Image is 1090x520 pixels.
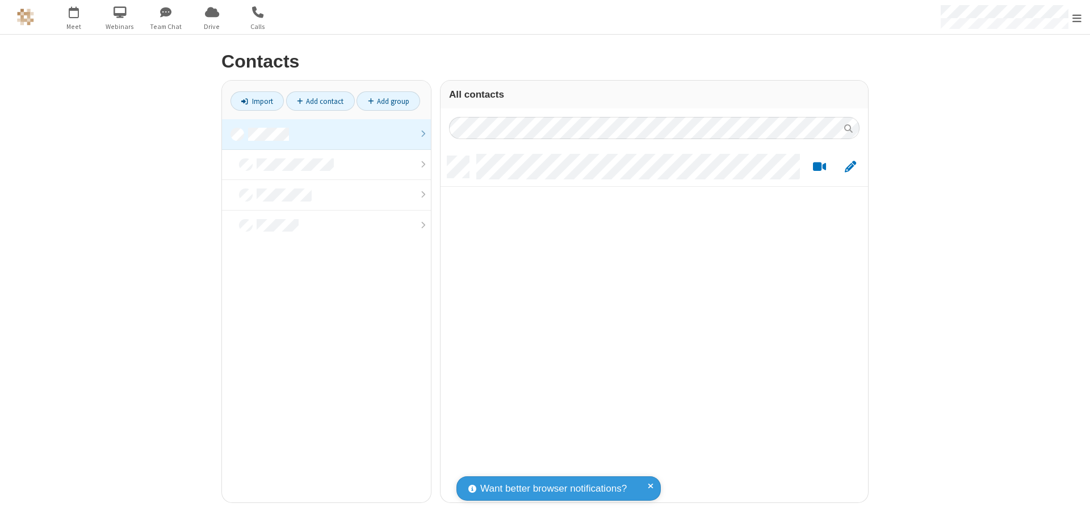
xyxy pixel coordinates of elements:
div: grid [441,148,868,502]
span: Meet [53,22,95,32]
button: Edit [839,160,861,174]
span: Team Chat [145,22,187,32]
a: Add group [357,91,420,111]
img: QA Selenium DO NOT DELETE OR CHANGE [17,9,34,26]
span: Calls [237,22,279,32]
span: Webinars [99,22,141,32]
a: Add contact [286,91,355,111]
span: Want better browser notifications? [480,481,627,496]
span: Drive [191,22,233,32]
a: Import [230,91,284,111]
button: Start a video meeting [808,160,831,174]
h3: All contacts [449,89,860,100]
h2: Contacts [221,52,869,72]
